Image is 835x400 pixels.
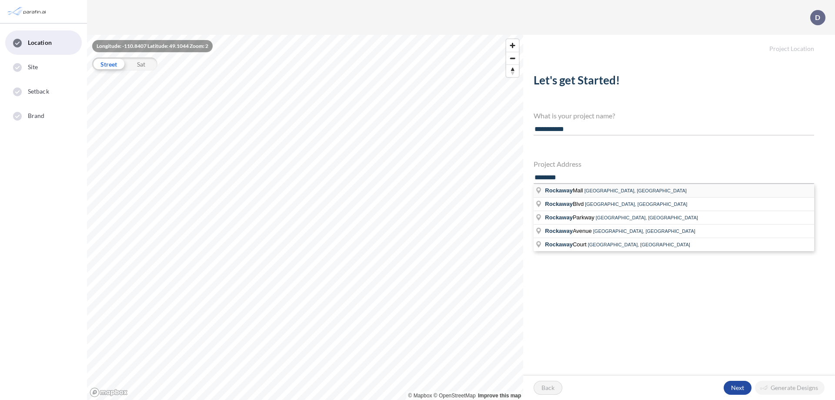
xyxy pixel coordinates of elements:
[28,111,45,120] span: Brand
[545,241,573,248] span: Rockaway
[506,52,519,64] button: Zoom out
[588,242,690,247] span: [GEOGRAPHIC_DATA], [GEOGRAPHIC_DATA]
[506,39,519,52] button: Zoom in
[534,74,814,91] h2: Let's get Started!
[125,57,157,71] div: Sat
[545,241,588,248] span: Court
[545,214,595,221] span: Parkway
[28,38,52,47] span: Location
[545,187,584,194] span: Mall
[90,387,128,397] a: Mapbox homepage
[545,187,573,194] span: Rockaway
[731,383,744,392] p: Next
[545,201,573,207] span: Rockaway
[523,35,835,53] h5: Project Location
[724,381,751,395] button: Next
[545,228,593,234] span: Avenue
[92,40,213,52] div: Longitude: -110.8407 Latitude: 49.1044 Zoom: 2
[545,228,573,234] span: Rockaway
[28,87,49,96] span: Setback
[434,393,476,399] a: OpenStreetMap
[585,202,687,207] span: [GEOGRAPHIC_DATA], [GEOGRAPHIC_DATA]
[584,188,687,193] span: [GEOGRAPHIC_DATA], [GEOGRAPHIC_DATA]
[545,214,573,221] span: Rockaway
[506,64,519,77] button: Reset bearing to north
[7,3,49,20] img: Parafin
[506,65,519,77] span: Reset bearing to north
[593,229,695,234] span: [GEOGRAPHIC_DATA], [GEOGRAPHIC_DATA]
[92,57,125,71] div: Street
[534,160,814,168] h4: Project Address
[87,35,523,400] canvas: Map
[596,215,698,220] span: [GEOGRAPHIC_DATA], [GEOGRAPHIC_DATA]
[815,13,820,21] p: D
[28,63,38,71] span: Site
[545,201,585,207] span: Blvd
[534,111,814,120] h4: What is your project name?
[478,393,521,399] a: Improve this map
[408,393,432,399] a: Mapbox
